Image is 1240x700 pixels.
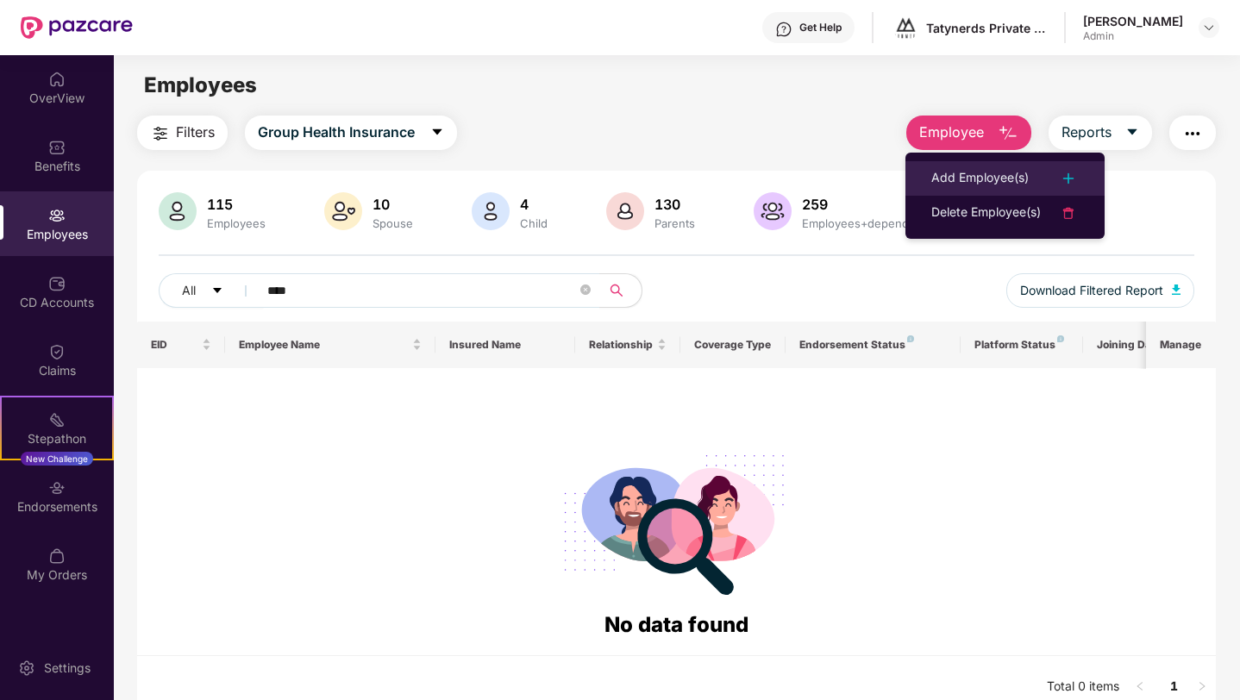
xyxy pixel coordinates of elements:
img: svg+xml;base64,PHN2ZyBpZD0iQ0RfQWNjb3VudHMiIGRhdGEtbmFtZT0iQ0QgQWNjb3VudHMiIHhtbG5zPSJodHRwOi8vd3... [48,275,66,292]
span: All [182,281,196,300]
div: Delete Employee(s) [931,203,1041,223]
img: svg+xml;base64,PHN2ZyB4bWxucz0iaHR0cDovL3d3dy53My5vcmcvMjAwMC9zdmciIHdpZHRoPSIyNCIgaGVpZ2h0PSIyNC... [150,123,171,144]
span: Reports [1062,122,1112,143]
span: Employee [919,122,984,143]
img: svg+xml;base64,PHN2ZyBpZD0iTXlfT3JkZXJzIiBkYXRhLW5hbWU9Ik15IE9yZGVycyIgeG1sbnM9Imh0dHA6Ly93d3cudz... [48,547,66,565]
span: caret-down [1125,125,1139,141]
div: Employees [204,216,269,230]
img: svg+xml;base64,PHN2ZyBpZD0iU2V0dGluZy0yMHgyMCIgeG1sbnM9Imh0dHA6Ly93d3cudzMub3JnLzIwMDAvc3ZnIiB3aW... [18,659,35,677]
img: svg+xml;base64,PHN2ZyBpZD0iSGVscC0zMngzMiIgeG1sbnM9Imh0dHA6Ly93d3cudzMub3JnLzIwMDAvc3ZnIiB3aWR0aD... [775,21,792,38]
th: Relationship [575,322,680,368]
div: New Challenge [21,452,93,466]
th: EID [137,322,225,368]
span: close-circle [580,283,591,299]
div: 130 [651,196,698,213]
img: svg+xml;base64,PHN2ZyB4bWxucz0iaHR0cDovL3d3dy53My5vcmcvMjAwMC9zdmciIHdpZHRoPSIyNCIgaGVpZ2h0PSIyNC... [1058,168,1079,189]
span: left [1135,681,1145,691]
img: svg+xml;base64,PHN2ZyBpZD0iRW5kb3JzZW1lbnRzIiB4bWxucz0iaHR0cDovL3d3dy53My5vcmcvMjAwMC9zdmciIHdpZH... [48,479,66,497]
button: search [599,273,642,308]
img: svg+xml;base64,PHN2ZyB4bWxucz0iaHR0cDovL3d3dy53My5vcmcvMjAwMC9zdmciIHdpZHRoPSI4IiBoZWlnaHQ9IjgiIH... [907,335,914,342]
div: 4 [517,196,551,213]
img: svg+xml;base64,PHN2ZyB4bWxucz0iaHR0cDovL3d3dy53My5vcmcvMjAwMC9zdmciIHdpZHRoPSIyMSIgaGVpZ2h0PSIyMC... [48,411,66,428]
button: Filters [137,116,228,150]
div: Settings [39,659,96,677]
th: Joining Date [1083,322,1188,368]
div: Tatynerds Private Limited [926,20,1047,36]
img: svg+xml;base64,PHN2ZyBpZD0iQ2xhaW0iIHhtbG5zPSJodHRwOi8vd3d3LnczLm9yZy8yMDAwL3N2ZyIgd2lkdGg9IjIwIi... [48,343,66,360]
span: close-circle [580,284,591,295]
span: Filters [176,122,215,143]
th: Insured Name [435,322,576,368]
span: Employees [144,72,257,97]
img: svg+xml;base64,PHN2ZyBpZD0iSG9tZSIgeG1sbnM9Imh0dHA6Ly93d3cudzMub3JnLzIwMDAvc3ZnIiB3aWR0aD0iMjAiIG... [48,71,66,88]
div: 259 [798,196,936,213]
div: [PERSON_NAME] [1083,13,1183,29]
div: Add Employee(s) [931,168,1029,189]
span: right [1197,681,1207,691]
a: 1 [1161,673,1188,699]
img: svg+xml;base64,PHN2ZyB4bWxucz0iaHR0cDovL3d3dy53My5vcmcvMjAwMC9zdmciIHdpZHRoPSI4IiBoZWlnaHQ9IjgiIH... [1057,335,1064,342]
img: svg+xml;base64,PHN2ZyB4bWxucz0iaHR0cDovL3d3dy53My5vcmcvMjAwMC9zdmciIHhtbG5zOnhsaW5rPSJodHRwOi8vd3... [1172,284,1181,295]
button: Group Health Insurancecaret-down [245,116,457,150]
img: svg+xml;base64,PHN2ZyB4bWxucz0iaHR0cDovL3d3dy53My5vcmcvMjAwMC9zdmciIHdpZHRoPSIyNCIgaGVpZ2h0PSIyNC... [1182,123,1203,144]
img: svg+xml;base64,PHN2ZyB4bWxucz0iaHR0cDovL3d3dy53My5vcmcvMjAwMC9zdmciIHhtbG5zOnhsaW5rPSJodHRwOi8vd3... [159,192,197,230]
span: Employee Name [239,338,409,352]
div: Employees+dependents [798,216,936,230]
div: Get Help [799,21,842,34]
span: EID [151,338,198,352]
div: Endorsement Status [799,338,947,352]
div: Stepathon [2,430,112,447]
div: Child [517,216,551,230]
img: svg+xml;base64,PHN2ZyB4bWxucz0iaHR0cDovL3d3dy53My5vcmcvMjAwMC9zdmciIHhtbG5zOnhsaW5rPSJodHRwOi8vd3... [754,192,792,230]
span: Group Health Insurance [258,122,415,143]
th: Coverage Type [680,322,786,368]
img: svg+xml;base64,PHN2ZyBpZD0iRW1wbG95ZWVzIiB4bWxucz0iaHR0cDovL3d3dy53My5vcmcvMjAwMC9zdmciIHdpZHRoPS... [48,207,66,224]
div: Spouse [369,216,416,230]
button: Reportscaret-down [1049,116,1152,150]
img: svg+xml;base64,PHN2ZyB4bWxucz0iaHR0cDovL3d3dy53My5vcmcvMjAwMC9zdmciIHhtbG5zOnhsaW5rPSJodHRwOi8vd3... [324,192,362,230]
button: Download Filtered Report [1006,273,1194,308]
div: 10 [369,196,416,213]
span: Download Filtered Report [1020,281,1163,300]
img: svg+xml;base64,PHN2ZyB4bWxucz0iaHR0cDovL3d3dy53My5vcmcvMjAwMC9zdmciIHdpZHRoPSIyODgiIGhlaWdodD0iMj... [552,434,800,609]
img: svg+xml;base64,PHN2ZyBpZD0iRHJvcGRvd24tMzJ4MzIiIHhtbG5zPSJodHRwOi8vd3d3LnczLm9yZy8yMDAwL3N2ZyIgd2... [1202,21,1216,34]
div: Parents [651,216,698,230]
span: search [599,284,633,297]
th: Employee Name [225,322,435,368]
span: caret-down [430,125,444,141]
img: svg+xml;base64,PHN2ZyB4bWxucz0iaHR0cDovL3d3dy53My5vcmcvMjAwMC9zdmciIHdpZHRoPSIyNCIgaGVpZ2h0PSIyNC... [1058,203,1079,223]
img: New Pazcare Logo [21,16,133,39]
span: Relationship [589,338,654,352]
img: logo%20-%20black%20(1).png [893,16,918,41]
img: svg+xml;base64,PHN2ZyBpZD0iQmVuZWZpdHMiIHhtbG5zPSJodHRwOi8vd3d3LnczLm9yZy8yMDAwL3N2ZyIgd2lkdGg9Ij... [48,139,66,156]
div: 115 [204,196,269,213]
button: Employee [906,116,1031,150]
button: Allcaret-down [159,273,264,308]
span: caret-down [211,284,223,298]
img: svg+xml;base64,PHN2ZyB4bWxucz0iaHR0cDovL3d3dy53My5vcmcvMjAwMC9zdmciIHhtbG5zOnhsaW5rPSJodHRwOi8vd3... [606,192,644,230]
th: Manage [1146,322,1216,368]
span: No data found [604,612,748,637]
img: svg+xml;base64,PHN2ZyB4bWxucz0iaHR0cDovL3d3dy53My5vcmcvMjAwMC9zdmciIHhtbG5zOnhsaW5rPSJodHRwOi8vd3... [472,192,510,230]
img: svg+xml;base64,PHN2ZyB4bWxucz0iaHR0cDovL3d3dy53My5vcmcvMjAwMC9zdmciIHhtbG5zOnhsaW5rPSJodHRwOi8vd3... [998,123,1018,144]
div: Platform Status [974,338,1069,352]
div: Admin [1083,29,1183,43]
